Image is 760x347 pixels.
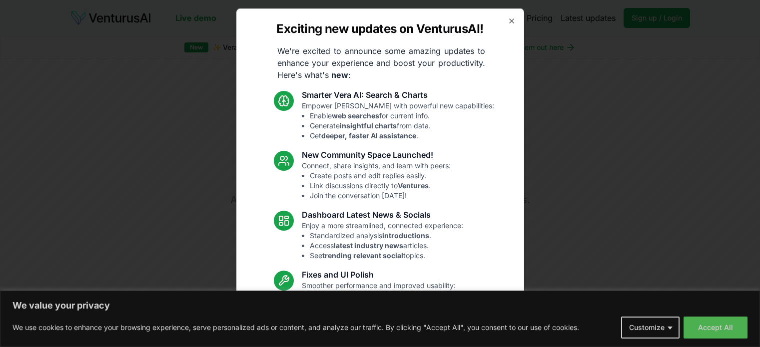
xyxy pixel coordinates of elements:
p: Empower [PERSON_NAME] with powerful new capabilities: [302,100,494,140]
li: Link discussions directly to . [310,180,451,190]
h3: New Community Space Launched! [302,148,451,160]
p: Connect, share insights, and learn with peers: [302,160,451,200]
p: Enjoy a more streamlined, connected experience: [302,220,463,260]
strong: deeper, faster AI assistance [321,131,416,139]
strong: new [331,69,348,79]
strong: Ventures [398,181,429,189]
li: Join the conversation [DATE]! [310,190,451,200]
p: We're excited to announce some amazing updates to enhance your experience and boost your producti... [269,44,493,80]
li: Standardized analysis . [310,230,463,240]
strong: web searches [332,111,379,119]
strong: latest industry news [334,241,403,249]
li: Fixed mobile chat & sidebar glitches. [310,300,456,310]
li: Enable for current info. [310,110,494,120]
li: Generate from data. [310,120,494,130]
h3: Dashboard Latest News & Socials [302,208,463,220]
li: Resolved Vera chart loading issue. [310,290,456,300]
h3: Smarter Vera AI: Search & Charts [302,88,494,100]
li: Get . [310,130,494,140]
li: Access articles. [310,240,463,250]
p: Smoother performance and improved usability: [302,280,456,320]
h2: Exciting new updates on VenturusAI! [276,20,483,36]
li: Create posts and edit replies easily. [310,170,451,180]
li: Enhanced overall UI consistency. [310,310,456,320]
strong: insightful charts [340,121,397,129]
li: See topics. [310,250,463,260]
strong: trending relevant social [322,251,403,259]
strong: introductions [382,231,429,239]
h3: Fixes and UI Polish [302,268,456,280]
